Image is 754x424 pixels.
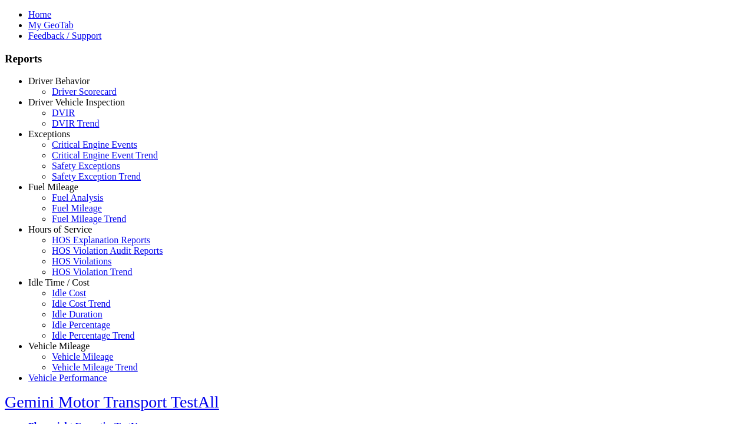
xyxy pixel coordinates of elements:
[52,193,104,203] a: Fuel Analysis
[5,393,219,411] a: Gemini Motor Transport TestAll
[52,299,111,309] a: Idle Cost Trend
[52,150,158,160] a: Critical Engine Event Trend
[28,341,90,351] a: Vehicle Mileage
[28,277,90,287] a: Idle Time / Cost
[28,224,92,234] a: Hours of Service
[52,161,120,171] a: Safety Exceptions
[52,352,113,362] a: Vehicle Mileage
[28,129,70,139] a: Exceptions
[52,362,138,372] a: Vehicle Mileage Trend
[28,9,51,19] a: Home
[52,288,86,298] a: Idle Cost
[52,246,163,256] a: HOS Violation Audit Reports
[52,330,134,340] a: Idle Percentage Trend
[28,373,107,383] a: Vehicle Performance
[52,203,102,213] a: Fuel Mileage
[52,214,126,224] a: Fuel Mileage Trend
[52,320,110,330] a: Idle Percentage
[52,118,99,128] a: DVIR Trend
[28,76,90,86] a: Driver Behavior
[52,108,75,118] a: DVIR
[52,256,111,266] a: HOS Violations
[52,235,150,245] a: HOS Explanation Reports
[52,171,141,181] a: Safety Exception Trend
[28,31,101,41] a: Feedback / Support
[52,309,102,319] a: Idle Duration
[28,20,74,30] a: My GeoTab
[5,52,749,65] h3: Reports
[28,182,78,192] a: Fuel Mileage
[52,140,137,150] a: Critical Engine Events
[28,97,125,107] a: Driver Vehicle Inspection
[52,87,117,97] a: Driver Scorecard
[52,267,133,277] a: HOS Violation Trend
